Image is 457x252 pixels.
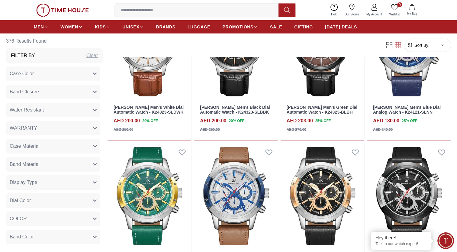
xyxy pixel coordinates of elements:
span: Band Color [10,233,34,241]
h3: Filter By [11,52,35,59]
span: MEN [34,24,44,30]
a: PROMOTIONS [222,21,258,32]
div: AED 250.00 [200,127,220,132]
span: PROMOTIONS [222,24,253,30]
span: Water Resistant [10,106,44,114]
span: GIFTING [294,24,313,30]
button: Case Material [6,139,100,153]
div: AED 240.00 [373,127,393,132]
button: Band Closure [6,85,100,99]
button: Display Type [6,175,100,190]
a: BRANDS [156,21,175,32]
button: Sort By: [407,42,430,48]
img: ... [36,4,89,17]
img: Kenneth Scott Men's Green Dial Analog Watch - K24121-SLHHG [108,143,191,249]
span: Our Stores [342,12,362,17]
span: My Bag [404,11,420,16]
button: Band Material [6,157,100,172]
span: My Account [364,12,385,17]
span: KIDS [95,24,106,30]
span: WOMEN [60,24,78,30]
span: Case Color [10,70,34,77]
a: Help [327,2,341,18]
div: AED 270.00 [287,127,306,132]
span: Band Closure [10,88,39,95]
span: Sort By: [413,42,430,48]
span: 25 % OFF [402,118,417,124]
a: [PERSON_NAME] Men's Black Dial Automatic Watch - K24323-SLBBK [200,105,270,115]
span: WARRANTY [10,124,37,132]
span: SALE [270,24,282,30]
span: Case Material [10,143,40,150]
img: Kenneth Scott Men's White Dial Analog Watch - K24121-SLFWN [194,143,278,249]
h4: AED 203.00 [287,117,313,124]
a: GIFTING [294,21,313,32]
span: 0 [397,2,402,7]
span: 20 % OFF [142,118,158,124]
a: MEN [34,21,48,32]
span: Dial Color [10,197,31,204]
h4: AED 200.00 [114,117,140,124]
h4: AED 200.00 [200,117,226,124]
button: Case Color [6,66,100,81]
span: Band Material [10,161,40,168]
button: COLOR [6,212,100,226]
a: KIDS [95,21,110,32]
a: UNISEX [122,21,144,32]
a: [PERSON_NAME] Men's Blue Dial Analog Watch - K24121-SLNN [373,105,441,115]
img: Kenneth Scott Men's Black Dial Analog Watch - K24121-SLBBK [281,143,364,249]
button: My Bag [403,3,421,17]
span: LUGGAGE [188,24,211,30]
span: Help [329,12,340,17]
h4: AED 180.00 [373,117,399,124]
span: Display Type [10,179,37,186]
button: WARRANTY [6,121,100,135]
img: Kenneth Scott Men's Black Dial Analog Watch - K24121-BLBB [367,143,451,249]
a: [DATE] DEALS [325,21,357,32]
a: WOMEN [60,21,83,32]
a: LUGGAGE [188,21,211,32]
span: COLOR [10,215,27,222]
button: Water Resistant [6,103,100,117]
a: Our Stores [341,2,363,18]
a: [PERSON_NAME] Men's Green Dial Automatic Watch - K24323-BLBH [287,105,357,115]
span: UNISEX [122,24,139,30]
span: [DATE] DEALS [325,24,357,30]
span: Wishlist [387,12,402,17]
span: BRANDS [156,24,175,30]
span: 20 % OFF [229,118,244,124]
h6: 376 Results Found [6,34,103,48]
div: AED 250.00 [114,127,133,132]
div: Hey there! [375,235,427,241]
button: Band Color [6,230,100,244]
div: Clear [86,52,98,59]
a: [PERSON_NAME] Men's White Dial Automatic Watch - K24323-SLDWK [114,105,184,115]
span: 25 % OFF [315,118,331,124]
button: Dial Color [6,193,100,208]
div: Chat Widget [437,232,454,249]
p: Talk to our watch expert! [375,241,427,247]
a: SALE [270,21,282,32]
a: 0Wishlist [386,2,403,18]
